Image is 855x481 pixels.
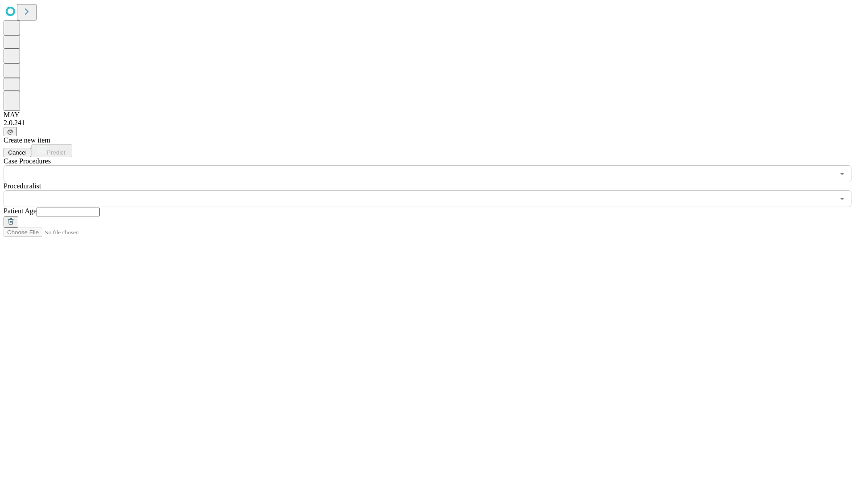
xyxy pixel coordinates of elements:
[4,127,17,136] button: @
[4,157,51,165] span: Scheduled Procedure
[31,144,72,157] button: Predict
[8,149,27,156] span: Cancel
[836,192,848,205] button: Open
[4,119,851,127] div: 2.0.241
[4,207,37,215] span: Patient Age
[47,149,65,156] span: Predict
[4,182,41,190] span: Proceduralist
[7,128,13,135] span: @
[4,136,50,144] span: Create new item
[4,148,31,157] button: Cancel
[4,111,851,119] div: MAY
[836,167,848,180] button: Open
